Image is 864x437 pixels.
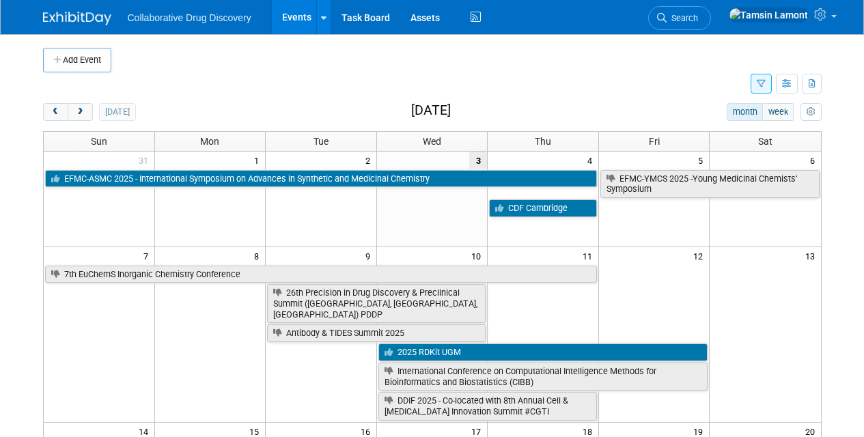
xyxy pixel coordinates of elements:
[45,170,597,188] a: EFMC-ASMC 2025 - International Symposium on Advances in Synthetic and Medicinal Chemistry
[364,152,376,169] span: 2
[535,136,551,147] span: Thu
[137,152,154,169] span: 31
[43,12,111,25] img: ExhibitDay
[807,108,816,117] i: Personalize Calendar
[200,136,219,147] span: Mon
[43,103,68,121] button: prev
[600,170,820,198] a: EFMC-YMCS 2025 -Young Medicinal Chemists’ Symposium
[378,392,597,420] a: DDIF 2025 - Co-located with 8th Annual Cell & [MEDICAL_DATA] Innovation Summit #CGTI
[800,103,821,121] button: myCustomButton
[804,247,821,264] span: 13
[729,8,809,23] img: Tamsin Lamont
[68,103,93,121] button: next
[378,343,708,361] a: 2025 RDKit UGM
[411,103,451,118] h2: [DATE]
[91,136,107,147] span: Sun
[43,48,111,72] button: Add Event
[313,136,329,147] span: Tue
[697,152,709,169] span: 5
[648,6,711,30] a: Search
[267,324,486,342] a: Antibody & TIDES Summit 2025
[364,247,376,264] span: 9
[586,152,598,169] span: 4
[727,103,763,121] button: month
[423,136,441,147] span: Wed
[470,247,487,264] span: 10
[253,247,265,264] span: 8
[489,199,597,217] a: CDF Cambridge
[667,13,698,23] span: Search
[99,103,135,121] button: [DATE]
[45,266,597,283] a: 7th EuChemS Inorganic Chemistry Conference
[809,152,821,169] span: 6
[762,103,794,121] button: week
[142,247,154,264] span: 7
[469,152,487,169] span: 3
[267,284,486,323] a: 26th Precision in Drug Discovery & Preclinical Summit ([GEOGRAPHIC_DATA], [GEOGRAPHIC_DATA], [GEO...
[649,136,660,147] span: Fri
[253,152,265,169] span: 1
[692,247,709,264] span: 12
[758,136,772,147] span: Sat
[378,363,708,391] a: International Conference on Computational Intelligence Methods for Bioinformatics and Biostatisti...
[128,12,251,23] span: Collaborative Drug Discovery
[581,247,598,264] span: 11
